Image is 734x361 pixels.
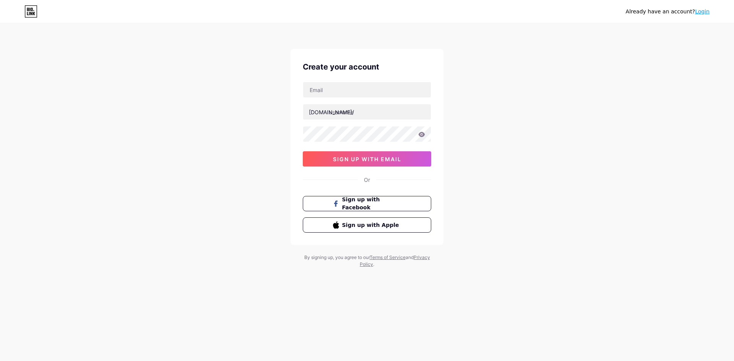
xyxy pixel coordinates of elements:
div: By signing up, you agree to our and . [302,254,432,268]
div: Create your account [303,61,431,73]
span: Sign up with Apple [342,221,401,229]
div: [DOMAIN_NAME]/ [309,108,354,116]
button: sign up with email [303,151,431,167]
span: Sign up with Facebook [342,196,401,212]
input: Email [303,82,431,97]
input: username [303,104,431,120]
span: sign up with email [333,156,401,162]
a: Terms of Service [370,254,406,260]
button: Sign up with Apple [303,217,431,233]
div: Already have an account? [626,8,710,16]
a: Login [695,8,710,15]
button: Sign up with Facebook [303,196,431,211]
div: Or [364,176,370,184]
